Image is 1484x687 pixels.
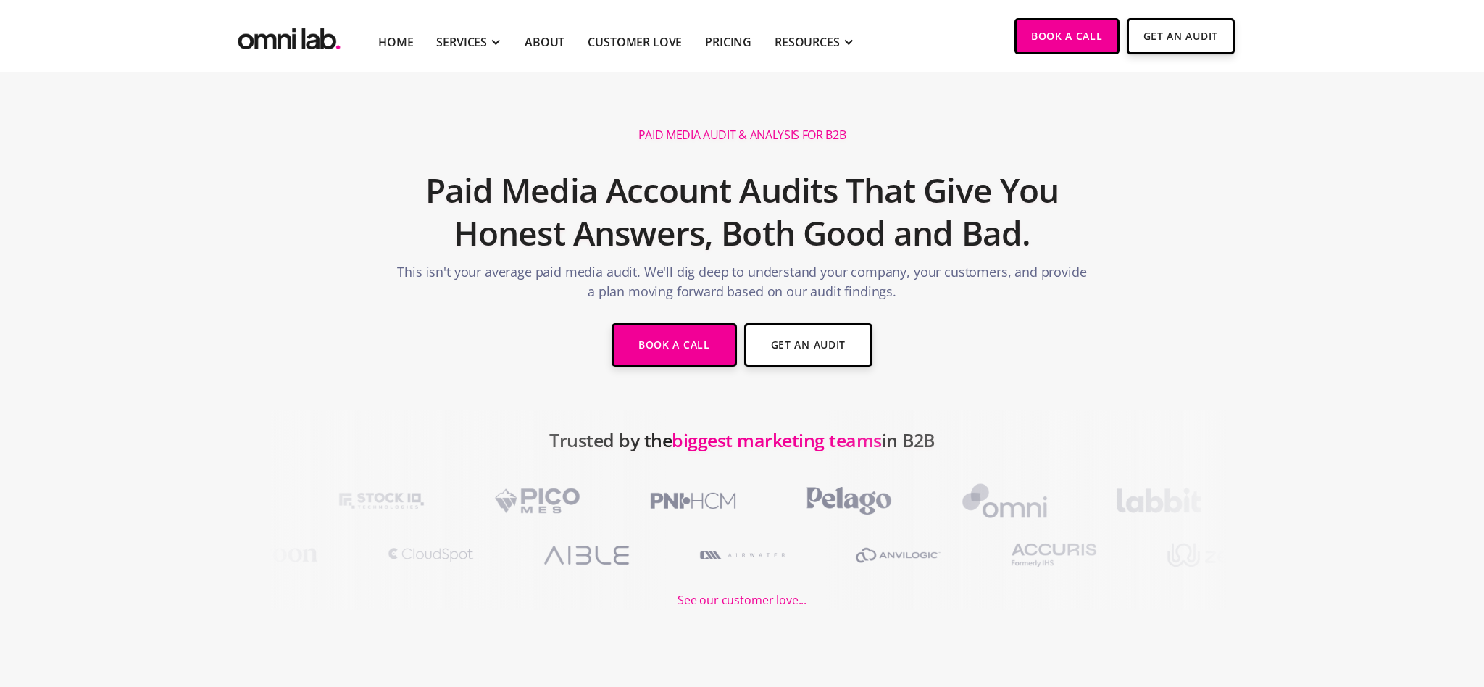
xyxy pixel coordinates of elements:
img: PNI [629,480,756,522]
a: home [235,18,343,54]
h1: Paid Media Audit & Analysis for B2B [638,128,846,143]
span: biggest marketing teams [672,428,882,452]
a: Get An Audit [1127,18,1235,54]
img: PelagoHealth [785,480,912,522]
a: About [525,33,564,51]
h2: Trusted by the in B2B [549,422,935,480]
a: Customer Love [588,33,682,51]
a: Get An Audit [744,323,872,367]
a: Book a Call [1014,18,1120,54]
div: RESOURCES [775,33,840,51]
a: Home [378,33,413,51]
div: See our customer love... [678,591,806,610]
h2: Paid Media Account Audits That Give You Honest Answers, Both Good and Bad. [397,162,1087,263]
img: Omni Lab: B2B SaaS Demand Generation Agency [235,18,343,54]
p: This isn't your average paid media audit. We'll dig deep to understand your company, your custome... [397,262,1087,309]
img: A1RWATER [679,534,806,576]
div: SERVICES [436,33,487,51]
a: Pricing [705,33,751,51]
iframe: To enrich screen reader interactions, please activate Accessibility in Grammarly extension settings [1412,617,1484,687]
a: See our customer love... [678,576,806,610]
div: Chat Widget [1412,617,1484,687]
a: Book a Call [612,323,737,367]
